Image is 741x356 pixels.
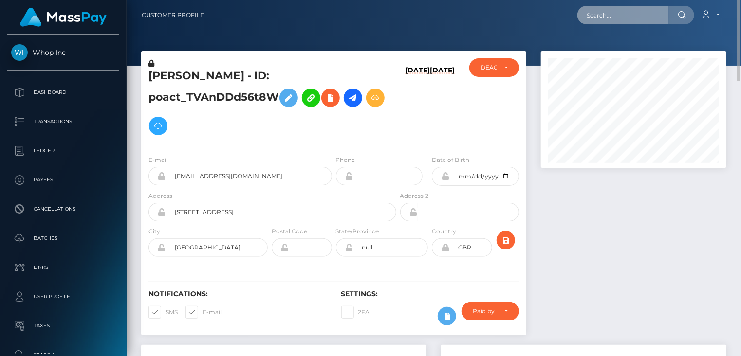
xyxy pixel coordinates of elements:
[577,6,669,24] input: Search...
[7,80,119,105] a: Dashboard
[11,44,28,61] img: Whop Inc
[405,66,430,143] h6: [DATE]
[7,285,119,309] a: User Profile
[481,64,497,71] div: DEACTIVE
[148,306,178,319] label: SMS
[336,156,355,164] label: Phone
[148,227,160,236] label: City
[7,48,119,57] span: Whop Inc
[272,227,307,236] label: Postal Code
[11,85,115,100] p: Dashboard
[432,156,469,164] label: Date of Birth
[341,306,370,319] label: 2FA
[432,227,456,236] label: Country
[148,156,167,164] label: E-mail
[344,89,362,107] a: Initiate Payout
[148,69,391,140] h5: [PERSON_NAME] - ID: poact_TVAnDDd56t8W
[430,66,455,143] h6: [DATE]
[473,307,497,315] div: Paid by MassPay
[469,58,519,77] button: DEACTIVE
[11,319,115,333] p: Taxes
[7,255,119,280] a: Links
[7,314,119,338] a: Taxes
[148,192,172,200] label: Address
[11,289,115,304] p: User Profile
[20,8,107,27] img: MassPay Logo
[462,302,519,320] button: Paid by MassPay
[142,5,204,25] a: Customer Profile
[7,197,119,221] a: Cancellations
[341,290,519,298] h6: Settings:
[185,306,222,319] label: E-mail
[7,109,119,134] a: Transactions
[11,173,115,187] p: Payees
[11,202,115,216] p: Cancellations
[400,192,429,200] label: Address 2
[11,231,115,246] p: Batches
[11,114,115,129] p: Transactions
[7,226,119,250] a: Batches
[11,260,115,275] p: Links
[7,168,119,192] a: Payees
[11,143,115,158] p: Ledger
[336,227,379,236] label: State/Province
[7,139,119,163] a: Ledger
[148,290,327,298] h6: Notifications:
